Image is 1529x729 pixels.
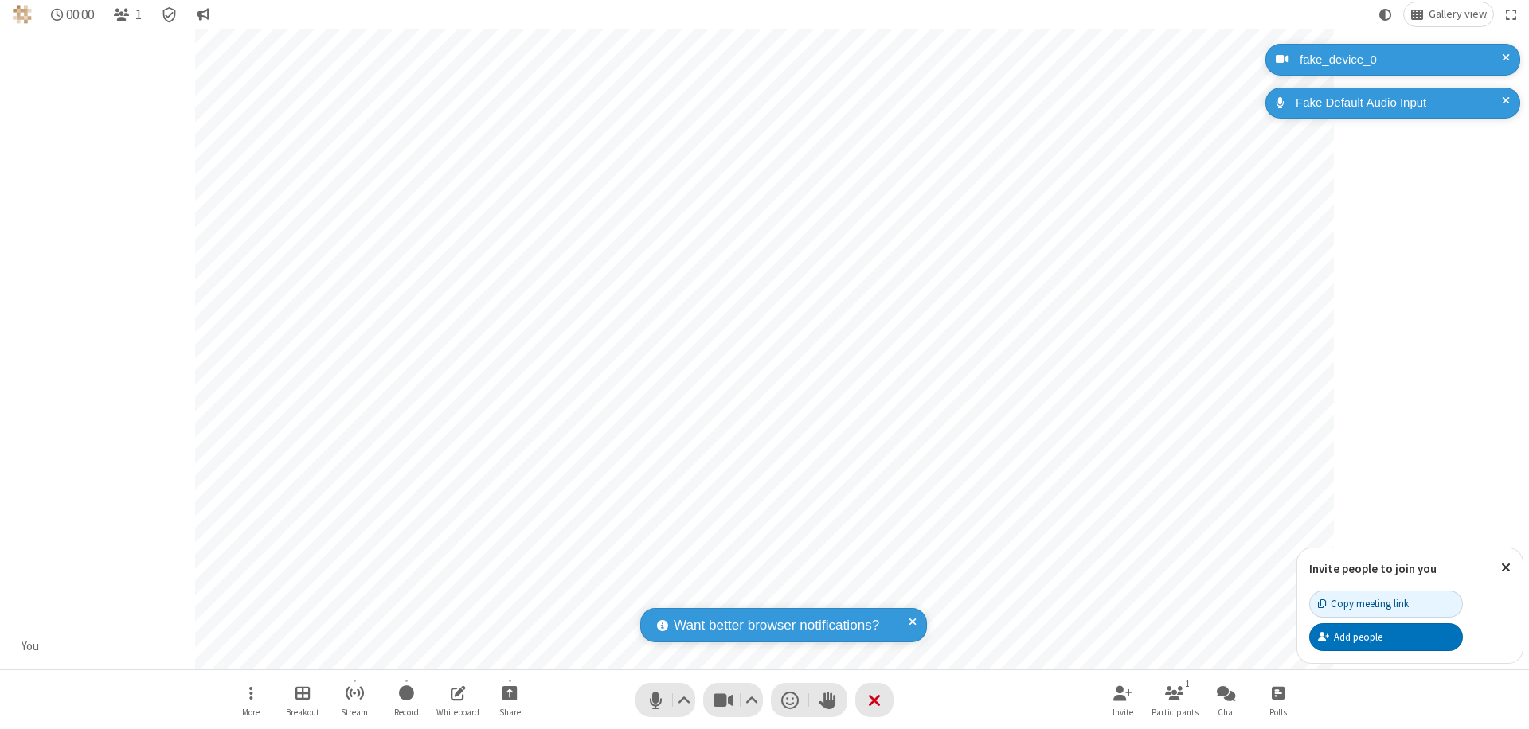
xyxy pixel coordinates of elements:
[855,683,894,717] button: End or leave meeting
[1373,2,1398,26] button: Using system theme
[279,677,327,723] button: Manage Breakout Rooms
[1294,51,1508,69] div: fake_device_0
[1429,8,1487,21] span: Gallery view
[190,2,216,26] button: Conversation
[703,683,763,717] button: Stop video (⌘+Shift+V)
[1152,708,1199,717] span: Participants
[1113,708,1133,717] span: Invite
[1489,548,1523,587] button: Close popover
[635,683,695,717] button: Mute (⌘+Shift+A)
[809,683,847,717] button: Raise hand
[771,683,809,717] button: Send a reaction
[1290,94,1508,112] div: Fake Default Audio Input
[1309,623,1463,650] button: Add people
[1202,677,1250,723] button: Open chat
[1181,676,1195,691] div: 1
[13,5,32,24] img: QA Selenium DO NOT DELETE OR CHANGE
[434,677,482,723] button: Open shared whiteboard
[107,2,148,26] button: Open participant list
[1218,708,1236,717] span: Chat
[66,7,94,22] span: 00:00
[45,2,101,26] div: Timer
[341,708,368,717] span: Stream
[382,677,430,723] button: Start recording
[486,677,534,723] button: Start sharing
[242,708,260,717] span: More
[674,683,695,717] button: Audio settings
[499,708,521,717] span: Share
[1309,591,1463,618] button: Copy meeting link
[394,708,419,717] span: Record
[16,637,45,656] div: You
[154,2,185,26] div: Meeting details Encryption enabled
[436,708,479,717] span: Whiteboard
[286,708,319,717] span: Breakout
[1318,596,1409,611] div: Copy meeting link
[1151,677,1199,723] button: Open participant list
[741,683,763,717] button: Video setting
[1254,677,1302,723] button: Open poll
[1309,561,1437,576] label: Invite people to join you
[1404,2,1493,26] button: Change layout
[1099,677,1147,723] button: Invite participants (⌘+Shift+I)
[1500,2,1523,26] button: Fullscreen
[227,677,275,723] button: Open menu
[135,7,142,22] span: 1
[674,615,879,636] span: Want better browser notifications?
[1269,708,1287,717] span: Polls
[330,677,378,723] button: Start streaming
